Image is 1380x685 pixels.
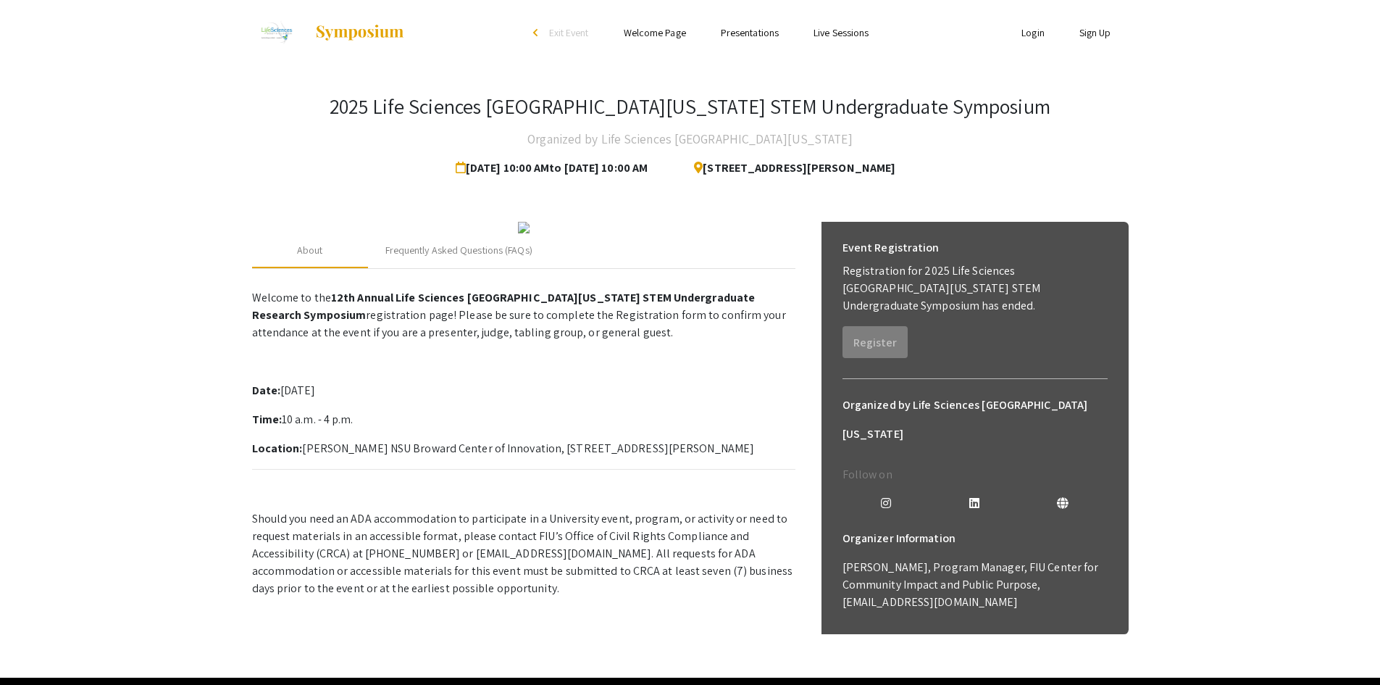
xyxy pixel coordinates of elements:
[842,559,1108,611] p: [PERSON_NAME], Program Manager, FIU Center for Community Impact and Public Purpose, [EMAIL_ADDRES...
[11,620,62,674] iframe: Chat
[297,243,323,258] div: About
[252,411,795,428] p: 10 a.m. - 4 p.m.
[330,94,1050,119] h3: 2025 Life Sciences [GEOGRAPHIC_DATA][US_STATE] STEM Undergraduate Symposium
[682,154,895,183] span: [STREET_ADDRESS][PERSON_NAME]
[721,26,779,39] a: Presentations
[518,222,530,233] img: 32153a09-f8cb-4114-bf27-cfb6bc84fc69.png
[252,14,301,51] img: 2025 Life Sciences South Florida STEM Undergraduate Symposium
[252,290,756,323] strong: 12th Annual Life Sciences [GEOGRAPHIC_DATA][US_STATE] STEM Undergraduate Research Symposium
[252,510,795,597] p: Should you need an ADA accommodation to participate in a University event, program, or activity o...
[842,524,1108,553] h6: Organizer Information
[252,441,303,456] strong: Location:
[252,383,281,398] strong: Date:
[1021,26,1045,39] a: Login
[527,125,852,154] h4: Organized by Life Sciences [GEOGRAPHIC_DATA][US_STATE]
[252,382,795,399] p: [DATE]
[252,14,406,51] a: 2025 Life Sciences South Florida STEM Undergraduate Symposium
[456,154,653,183] span: [DATE] 10:00 AM to [DATE] 10:00 AM
[314,24,405,41] img: Symposium by ForagerOne
[252,412,283,427] strong: Time:
[842,466,1108,483] p: Follow on
[842,233,940,262] h6: Event Registration
[842,391,1108,449] h6: Organized by Life Sciences [GEOGRAPHIC_DATA][US_STATE]
[624,26,686,39] a: Welcome Page
[252,440,795,457] p: [PERSON_NAME] NSU Broward Center of Innovation, [STREET_ADDRESS][PERSON_NAME]
[814,26,869,39] a: Live Sessions
[252,289,795,341] p: Welcome to the registration page! Please be sure to complete the Registration form to confirm you...
[842,326,908,358] button: Register
[533,28,542,37] div: arrow_back_ios
[549,26,589,39] span: Exit Event
[385,243,532,258] div: Frequently Asked Questions (FAQs)
[1079,26,1111,39] a: Sign Up
[842,262,1108,315] p: Registration for 2025 Life Sciences [GEOGRAPHIC_DATA][US_STATE] STEM Undergraduate Symposium has ...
